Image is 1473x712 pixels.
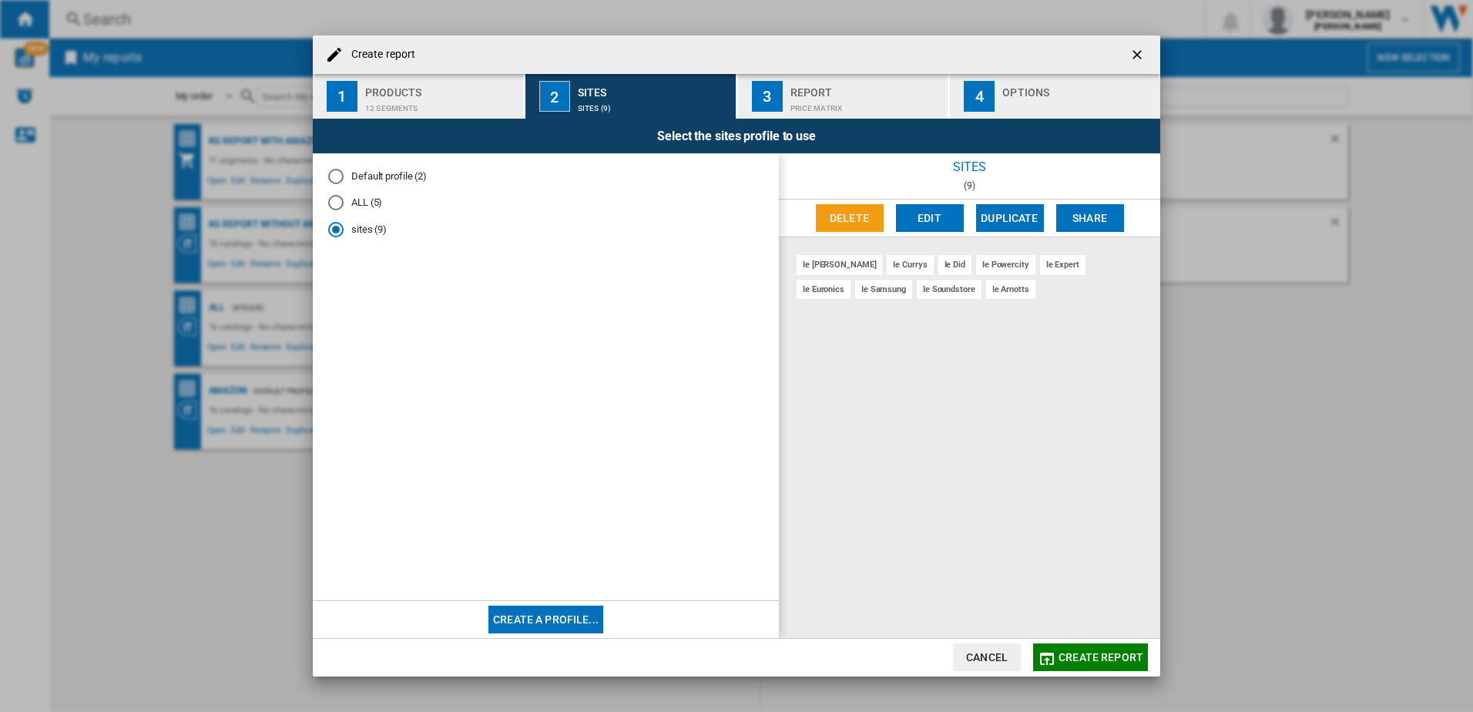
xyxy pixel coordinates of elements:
button: Delete [816,204,884,232]
div: 12 segments [365,96,517,113]
div: 1 [327,81,357,112]
div: Price Matrix [790,96,942,113]
button: Duplicate [976,204,1044,232]
div: (9) [779,180,1160,191]
div: sites [779,153,1160,180]
div: ie powercity [976,255,1035,274]
div: ie euronics [797,280,851,299]
button: 1 Products 12 segments [313,74,525,119]
div: Options [1002,80,1154,96]
div: Products [365,80,517,96]
button: Create a profile... [488,606,603,633]
div: 4 [964,81,995,112]
button: Edit [896,204,964,232]
div: ie did [938,255,971,274]
div: Report [790,80,942,96]
button: Create report [1033,643,1148,671]
button: Cancel [953,643,1021,671]
md-radio-button: ALL (5) [328,196,763,210]
button: 3 Report Price Matrix [738,74,950,119]
div: 2 [539,81,570,112]
div: ie [PERSON_NAME] [797,255,882,274]
div: ie expert [1040,255,1085,274]
h4: Create report [344,47,415,62]
div: Select the sites profile to use [313,119,1160,153]
span: Create report [1059,651,1143,663]
md-radio-button: Default profile (2) [328,169,763,183]
div: ie arnotts [986,280,1035,299]
button: getI18NText('BUTTONS.CLOSE_DIALOG') [1123,39,1154,70]
button: Share [1056,204,1124,232]
div: Sites [578,80,730,96]
div: ie currys [887,255,933,274]
button: 2 Sites sites (9) [525,74,737,119]
div: 3 [752,81,783,112]
ng-md-icon: getI18NText('BUTTONS.CLOSE_DIALOG') [1129,47,1148,65]
md-radio-button: sites (9) [328,223,763,237]
div: ie soundstore [917,280,981,299]
div: sites (9) [578,96,730,113]
div: ie samsung [855,280,912,299]
button: 4 Options [950,74,1160,119]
